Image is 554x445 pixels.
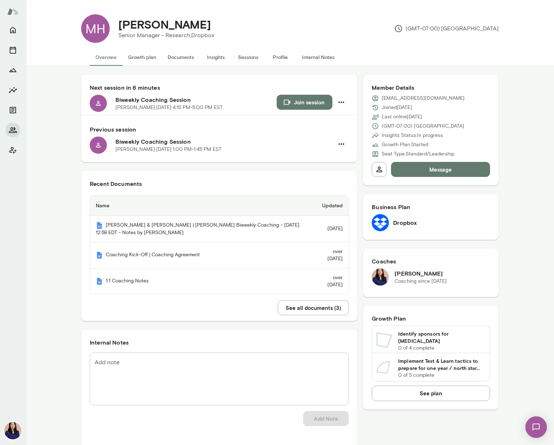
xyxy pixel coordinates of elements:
[7,5,19,18] img: Mento
[372,203,490,211] h6: Business Plan
[395,278,447,285] p: Coaching since [DATE]
[90,338,349,347] h6: Internal Notes
[277,95,332,110] button: Join session
[6,43,20,57] button: Sessions
[372,386,490,401] button: See plan
[6,63,20,77] button: Growth Plan
[6,23,20,37] button: Home
[372,83,490,92] h6: Member Details
[395,269,447,278] h6: [PERSON_NAME]
[382,123,464,130] p: (GMT-07:00) [GEOGRAPHIC_DATA]
[312,268,348,294] td: over [DATE]
[90,125,349,134] h6: Previous session
[278,300,349,315] button: See all documents (3)
[232,49,264,66] button: Sessions
[312,216,348,242] td: [DATE]
[382,150,454,158] p: Seat Type: Standard/Leadership
[90,242,312,268] th: Coaching Kick-Off | Coaching Agreement
[398,330,485,345] h6: Identify sponsors for [MEDICAL_DATA]
[393,218,417,227] h6: Dropbox
[382,95,465,102] p: [EMAIL_ADDRESS][DOMAIN_NAME]
[372,268,389,286] img: Leah Kim
[6,143,20,157] button: Client app
[398,372,485,379] p: 0 of 3 complete
[264,49,296,66] button: Profile
[96,222,103,229] img: Mento
[312,196,348,216] th: Updated
[162,49,200,66] button: Documents
[90,49,122,66] button: Overview
[4,422,21,439] img: Leah Kim
[90,268,312,294] th: 1:1 Coaching Notes
[382,113,422,120] p: Last online [DATE]
[90,216,312,242] th: [PERSON_NAME] & [PERSON_NAME] | [PERSON_NAME] Biweekly Coaching - [DATE] 12:59 EDT - Notes by [PE...
[382,141,428,148] p: Growth Plan: Started
[96,252,103,259] img: Mento
[200,49,232,66] button: Insights
[115,95,277,104] h6: Biweekly Coaching Session
[115,104,223,111] p: [PERSON_NAME] · [DATE] · 4:15 PM-5:00 PM EST
[296,49,340,66] button: Internal Notes
[398,357,485,372] h6: Implement Test & Learn tactics to prepare for one year / north star vision
[118,18,211,31] h4: [PERSON_NAME]
[81,14,110,43] div: MH
[90,179,349,188] h6: Recent Documents
[382,132,443,139] p: Insights Status: In progress
[96,278,103,285] img: Mento
[6,83,20,97] button: Insights
[372,314,490,323] h6: Growth Plan
[90,83,349,92] h6: Next session in 6 minutes
[6,103,20,117] button: Documents
[118,31,214,40] p: Senior Manager - Research, Dropbox
[90,196,312,216] th: Name
[391,162,490,177] button: Message
[382,104,412,111] p: Joined [DATE]
[115,146,222,153] p: [PERSON_NAME] · [DATE] · 1:00 PM-1:45 PM EST
[394,24,499,33] p: (GMT-07:00) [GEOGRAPHIC_DATA]
[115,137,334,146] h6: Biweekly Coaching Session
[312,242,348,268] td: over [DATE]
[6,123,20,137] button: Members
[122,49,162,66] button: Growth plan
[372,257,490,266] h6: Coaches
[398,345,485,352] p: 0 of 4 complete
